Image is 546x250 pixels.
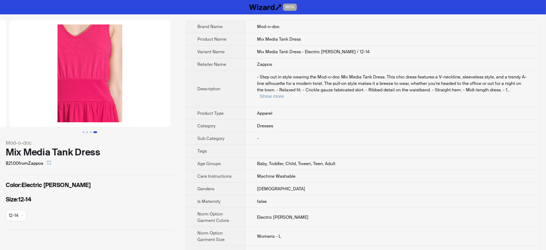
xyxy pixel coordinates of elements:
[197,49,225,55] span: Variant Name
[257,136,259,141] span: -
[508,87,511,93] span: ...
[257,214,308,220] span: Electric [PERSON_NAME]
[197,199,221,204] span: Is Maternity
[257,199,267,204] span: false
[257,74,528,100] div: - Step out in style wearing the Mod-o-doc Mix Media Tank Dress. This chic dress features a V-neck...
[257,74,527,93] span: - Step out in style wearing the Mod-o-doc Mix Media Tank Dress. This chic dress features a V-neck...
[257,186,305,192] span: [DEMOGRAPHIC_DATA]
[257,110,272,116] span: Apparel
[93,131,97,133] button: Go to slide 4
[197,123,216,129] span: Category
[197,62,226,67] span: Retailer Name
[257,233,281,239] span: Womens - L
[86,131,88,133] button: Go to slide 2
[6,158,174,169] div: $21.00 from Zappos
[197,110,224,116] span: Product Type
[257,123,273,129] span: Dresses
[9,20,170,127] img: Mix Media Tank Dress Mix Media Tank Dress - Electric Berry / 12-14 image 4
[283,4,297,11] span: BETA
[257,24,280,29] span: Mod-o-doc
[47,161,51,165] span: select
[90,131,92,133] button: Go to slide 3
[257,173,295,179] span: Machine Washable
[6,196,18,203] span: Size :
[6,181,174,190] label: Electric [PERSON_NAME]
[6,195,174,204] label: 12-14
[197,173,231,179] span: Care Instructions
[260,94,284,99] button: Expand
[197,136,225,141] span: Sub Category
[83,131,84,133] button: Go to slide 1
[6,181,22,189] span: Color :
[197,230,225,242] span: Norm Option Garment Size
[257,36,301,42] span: Mix Media Tank Dress
[197,36,226,42] span: Product Name
[197,186,214,192] span: Genders
[197,211,229,223] span: Norm Option Garment Colors
[197,161,221,167] span: Age Groups
[197,24,222,29] span: Brand Name
[257,49,370,55] span: Mix Media Tank Dress - Electric [PERSON_NAME] / 12-14
[257,62,272,67] span: Zappos
[6,139,174,147] div: Mod-o-doc
[197,148,207,154] span: Tags
[257,161,335,167] span: Baby, Toddler, Child, Tween, Teen, Adult
[197,86,220,92] span: Description
[6,147,174,158] div: Mix Media Tank Dress
[9,210,24,221] span: available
